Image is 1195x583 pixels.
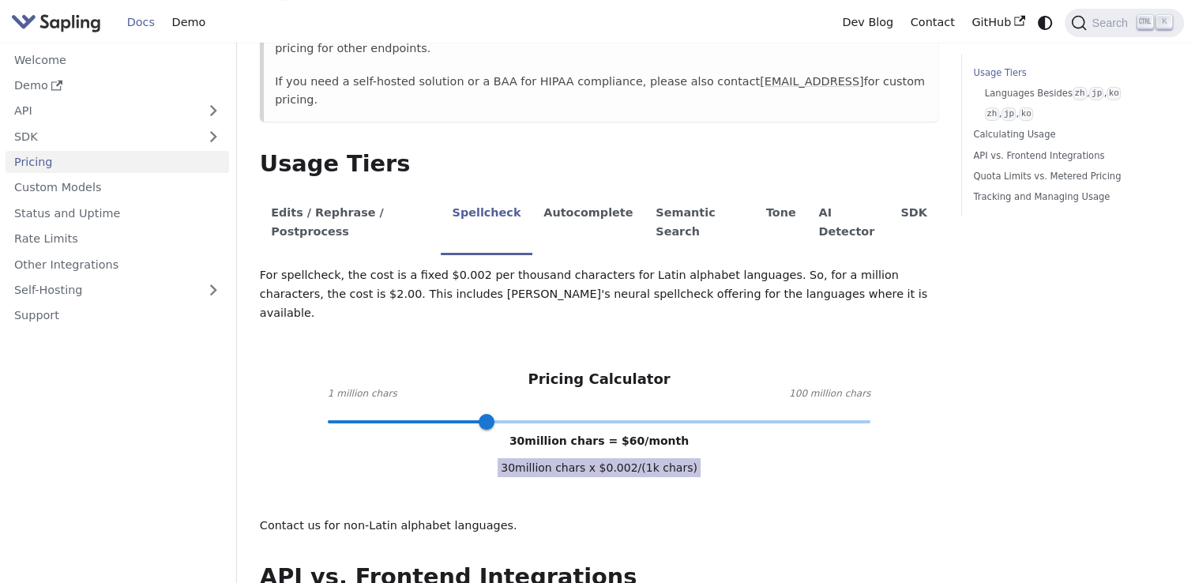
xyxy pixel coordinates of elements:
a: Other Integrations [6,253,229,276]
code: jp [1089,87,1103,100]
code: ko [1107,87,1121,100]
span: 100 million chars [789,386,870,402]
h2: Usage Tiers [260,150,938,179]
span: Search [1087,17,1137,29]
a: Calculating Usage [973,127,1167,142]
li: Semantic Search [644,193,755,255]
a: GitHub [963,10,1033,35]
a: Pricing [6,151,229,174]
a: SDK [6,125,197,148]
li: Edits / Rephrase / Postprocess [260,193,441,255]
a: Demo [6,74,229,97]
span: 30 million chars = $ 60 /month [509,434,689,447]
code: zh [985,107,999,121]
button: Expand sidebar category 'API' [197,100,229,122]
li: Autocomplete [532,193,644,255]
a: Self-Hosting [6,279,229,302]
a: Demo [163,10,214,35]
p: If you need a self-hosted solution or a BAA for HIPAA compliance, please also contact for custom ... [275,73,927,111]
button: Expand sidebar category 'SDK' [197,125,229,148]
a: Dev Blog [833,10,901,35]
li: AI Detector [807,193,889,255]
code: ko [1019,107,1033,121]
a: Support [6,304,229,327]
a: Welcome [6,48,229,71]
a: API [6,100,197,122]
p: For spellcheck, the cost is a fixed $0.002 per thousand characters for Latin alphabet languages. ... [260,266,938,322]
span: 1 million chars [328,386,397,402]
button: Search (Ctrl+K) [1065,9,1183,37]
a: Docs [118,10,163,35]
a: Usage Tiers [973,66,1167,81]
img: Sapling.ai [11,11,101,34]
code: jp [1001,107,1016,121]
a: Custom Models [6,176,229,199]
kbd: K [1156,15,1172,29]
a: Languages Besideszh,jp,ko [985,86,1161,101]
a: Rate Limits [6,228,229,250]
a: Tracking and Managing Usage [973,190,1167,205]
a: API vs. Frontend Integrations [973,149,1167,164]
h3: Pricing Calculator [528,370,670,389]
code: zh [1073,87,1087,100]
li: Tone [754,193,807,255]
a: zh,jp,ko [985,107,1161,122]
li: SDK [889,193,938,255]
button: Switch between dark and light mode (currently system mode) [1034,11,1057,34]
a: [EMAIL_ADDRESS] [760,75,863,88]
span: 30 million chars x $ 0.002 /(1k chars) [498,458,701,477]
p: Contact us for non-Latin alphabet languages. [260,517,938,536]
a: Status and Uptime [6,201,229,224]
a: Quota Limits vs. Metered Pricing [973,169,1167,184]
a: Sapling.ai [11,11,107,34]
a: Contact [902,10,964,35]
li: Spellcheck [441,193,532,255]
